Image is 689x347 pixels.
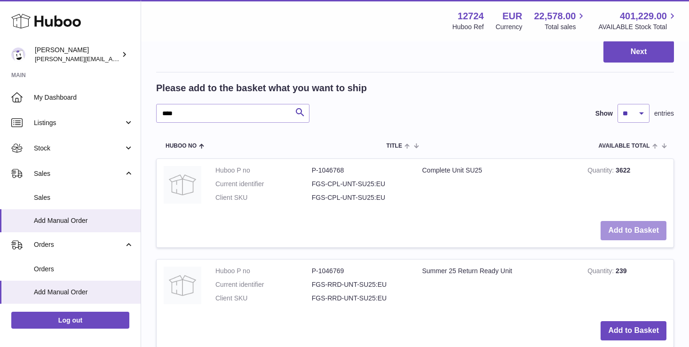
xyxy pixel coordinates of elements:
span: Orders [34,265,134,274]
img: sebastian@ffern.co [11,47,25,62]
dt: Current identifier [215,180,312,189]
dd: P-1046769 [312,267,408,276]
span: AVAILABLE Stock Total [598,23,678,32]
dd: FGS-CPL-UNT-SU25:EU [312,180,408,189]
dd: FGS-RRD-UNT-SU25:EU [312,294,408,303]
span: Add Manual Order [34,288,134,297]
a: 401,229.00 AVAILABLE Stock Total [598,10,678,32]
button: Add to Basket [601,221,666,240]
td: 239 [580,260,673,315]
dt: Client SKU [215,193,312,202]
span: AVAILABLE Total [599,143,650,149]
span: 22,578.00 [534,10,576,23]
span: Orders [34,240,124,249]
img: Summer 25 Return Ready Unit [164,267,201,304]
dd: FGS-RRD-UNT-SU25:EU [312,280,408,289]
strong: EUR [502,10,522,23]
span: [PERSON_NAME][EMAIL_ADDRESS][DOMAIN_NAME] [35,55,189,63]
span: entries [654,109,674,118]
button: Add to Basket [601,321,666,340]
strong: 12724 [458,10,484,23]
div: Currency [496,23,523,32]
span: Add Manual Order [34,216,134,225]
label: Show [595,109,613,118]
span: My Dashboard [34,93,134,102]
span: Stock [34,144,124,153]
td: Summer 25 Return Ready Unit [415,260,581,315]
span: Listings [34,118,124,127]
span: Total sales [545,23,586,32]
dd: P-1046768 [312,166,408,175]
dt: Current identifier [215,280,312,289]
dt: Client SKU [215,294,312,303]
button: Next [603,41,674,63]
td: Complete Unit SU25 [415,159,581,214]
img: Complete Unit SU25 [164,166,201,204]
dt: Huboo P no [215,267,312,276]
span: Sales [34,193,134,202]
a: Log out [11,312,129,329]
td: 3622 [580,159,673,214]
span: Sales [34,169,124,178]
dd: FGS-CPL-UNT-SU25:EU [312,193,408,202]
dt: Huboo P no [215,166,312,175]
a: 22,578.00 Total sales [534,10,586,32]
div: [PERSON_NAME] [35,46,119,63]
h2: Please add to the basket what you want to ship [156,82,367,95]
strong: Quantity [587,267,616,277]
span: 401,229.00 [620,10,667,23]
div: Huboo Ref [452,23,484,32]
span: Title [387,143,402,149]
span: Huboo no [166,143,197,149]
strong: Quantity [587,166,616,176]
